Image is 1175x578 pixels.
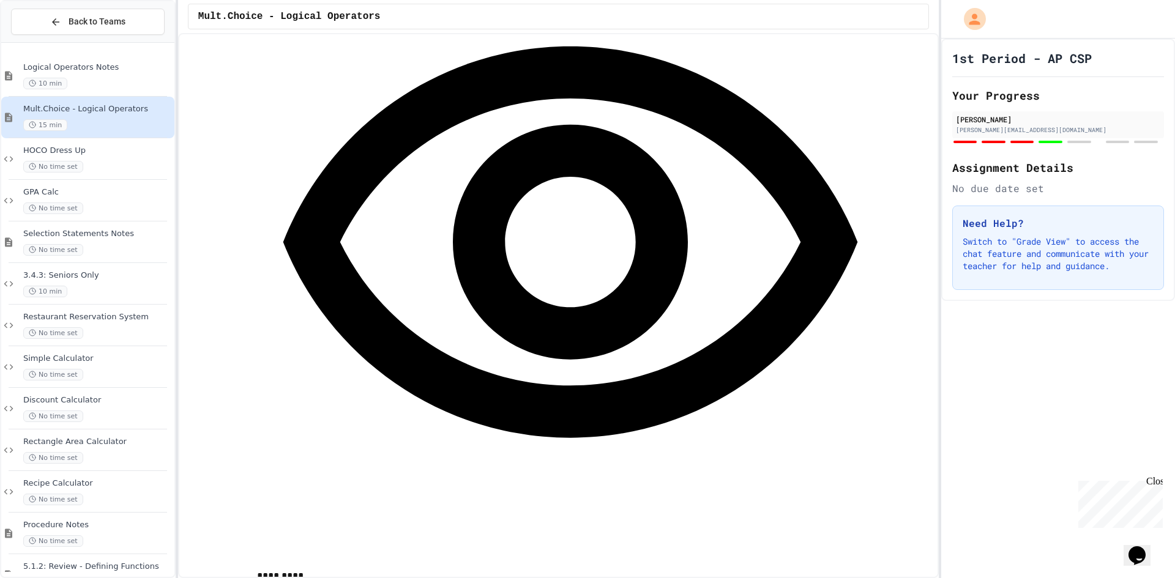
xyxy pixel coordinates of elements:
[23,494,83,505] span: No time set
[23,62,172,73] span: Logical Operators Notes
[23,270,172,281] span: 3.4.3: Seniors Only
[951,5,989,33] div: My Account
[23,452,83,464] span: No time set
[1073,476,1163,528] iframe: chat widget
[69,15,125,28] span: Back to Teams
[956,114,1160,125] div: [PERSON_NAME]
[5,5,84,78] div: Chat with us now!Close
[23,146,172,156] span: HOCO Dress Up
[23,78,67,89] span: 10 min
[952,50,1092,67] h1: 1st Period - AP CSP
[963,216,1154,231] h3: Need Help?
[11,9,165,35] button: Back to Teams
[1124,529,1163,566] iframe: chat widget
[198,9,381,24] span: Mult.Choice - Logical Operators
[956,125,1160,135] div: [PERSON_NAME][EMAIL_ADDRESS][DOMAIN_NAME]
[952,87,1164,104] h2: Your Progress
[23,104,172,114] span: Mult.Choice - Logical Operators
[23,410,83,422] span: No time set
[23,354,172,364] span: Simple Calculator
[23,229,172,239] span: Selection Statements Notes
[952,159,1164,176] h2: Assignment Details
[23,520,172,530] span: Procedure Notes
[23,187,172,198] span: GPA Calc
[23,327,83,339] span: No time set
[23,244,83,256] span: No time set
[23,161,83,172] span: No time set
[963,235,1154,272] p: Switch to "Grade View" to access the chat feature and communicate with your teacher for help and ...
[23,395,172,406] span: Discount Calculator
[23,119,67,131] span: 15 min
[952,181,1164,196] div: No due date set
[23,369,83,380] span: No time set
[23,202,83,214] span: No time set
[23,437,172,447] span: Rectangle Area Calculator
[23,478,172,489] span: Recipe Calculator
[23,312,172,322] span: Restaurant Reservation System
[23,286,67,297] span: 10 min
[23,561,172,572] span: 5.1.2: Review - Defining Functions
[23,535,83,547] span: No time set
